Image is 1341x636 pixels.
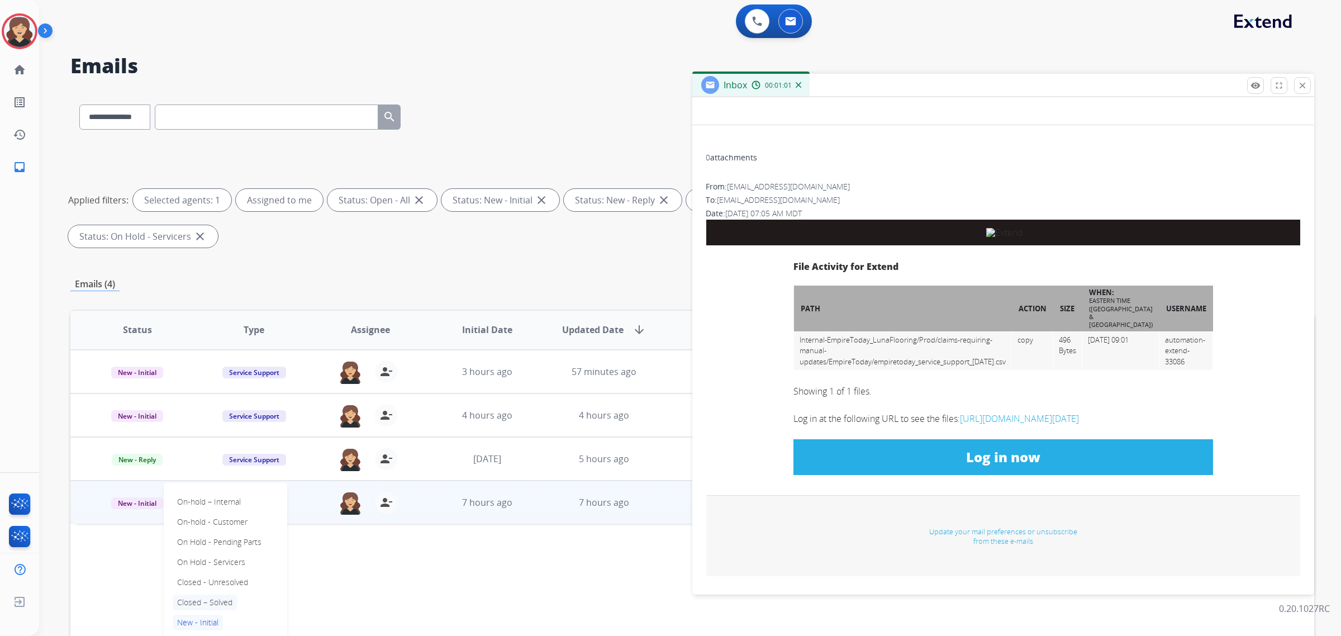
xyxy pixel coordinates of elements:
span: 7 hours ago [462,496,512,509]
div: To: [706,194,1301,206]
div: From: [706,181,1301,192]
div: Status: New - Initial [441,189,559,211]
mat-icon: person_remove [379,409,393,422]
span: Service Support [222,367,286,378]
a: [URL][DOMAIN_NAME][DATE] [960,412,1079,425]
th: Path [794,286,1012,331]
img: agent-avatar [339,491,362,515]
div: Status: On-hold – Internal [686,189,831,211]
span: 57 minutes ago [572,366,636,378]
th: Size [1053,286,1082,331]
img: Extend [986,228,1023,237]
span: Service Support [222,410,286,422]
span: Inbox [724,79,747,91]
h2: File Activity for Extend [793,262,1213,272]
mat-icon: search [383,110,396,124]
th: Action [1012,286,1053,331]
th: Username [1159,286,1213,331]
a: Update your mail preferences or unsubscribe from these e-mails [929,526,1077,546]
p: Applied filters: [68,193,129,207]
span: 00:01:01 [765,81,792,90]
span: New - Initial [111,410,163,422]
span: [DATE] 07:05 AM MDT [725,208,802,219]
p: Log in at the following URL to see the files: [793,412,1213,425]
span: 4 hours ago [579,409,629,421]
mat-icon: close [412,193,426,207]
mat-icon: person_remove [379,452,393,466]
img: agent-avatar [339,404,362,428]
p: Closed - Unresolved [173,575,253,590]
td: 496 Bytes [1053,331,1082,371]
span: 7 hours ago [579,496,629,509]
td: automation-extend-33086 [1159,331,1213,371]
mat-icon: close [1297,80,1307,91]
p: On Hold - Servicers [173,554,250,570]
img: agent-avatar [339,360,362,384]
span: [EMAIL_ADDRESS][DOMAIN_NAME] [727,181,850,192]
span: Status [123,323,152,336]
p: On Hold - Pending Parts [173,534,266,550]
div: Status: On Hold - Servicers [68,225,218,248]
mat-icon: close [193,230,207,243]
h2: Emails [70,55,1314,77]
span: 0 [706,152,710,163]
div: Status: Open - All [327,189,437,211]
span: [DATE] [473,453,501,465]
p: Closed – Solved [173,595,237,610]
mat-icon: fullscreen [1274,80,1284,91]
p: 0.20.1027RC [1279,602,1330,615]
div: Selected agents: 1 [133,189,231,211]
mat-icon: arrow_downward [633,323,646,336]
mat-icon: person_remove [379,365,393,378]
mat-icon: close [535,193,548,207]
span: New - Initial [111,497,163,509]
span: 4 hours ago [462,409,512,421]
p: Emails (4) [70,277,120,291]
span: [EMAIL_ADDRESS][DOMAIN_NAME] [717,194,840,205]
td: [DATE] 09:01 [1082,331,1159,371]
p: Showing 1 of 1 files. [793,385,1213,398]
div: Date: [706,208,1301,219]
span: New - Initial [111,367,163,378]
mat-icon: list_alt [13,96,26,109]
td: Internal-EmpireToday_LunaFlooring/Prod/claims-requiring-manual-updates/EmpireToday/empiretoday_se... [794,331,1012,371]
span: Initial Date [462,323,512,336]
a: Log in now [793,439,1213,475]
span: 5 hours ago [579,453,629,465]
mat-icon: remove_red_eye [1250,80,1261,91]
span: Updated Date [562,323,624,336]
span: New - Reply [112,454,163,466]
th: When: [1082,286,1159,331]
mat-icon: close [657,193,670,207]
img: avatar [4,16,35,47]
mat-icon: person_remove [379,496,393,509]
p: On-hold - Customer [173,514,252,530]
span: Service Support [222,454,286,466]
mat-icon: inbox [13,160,26,174]
mat-icon: home [13,63,26,77]
mat-icon: history [13,128,26,141]
div: attachments [706,152,757,163]
p: New - Initial [173,615,223,630]
td: copy [1012,331,1053,371]
div: Assigned to me [236,189,323,211]
span: Type [244,323,264,336]
small: Eastern Time ([GEOGRAPHIC_DATA] & [GEOGRAPHIC_DATA]) [1089,296,1153,329]
img: agent-avatar [339,448,362,471]
div: Status: New - Reply [564,189,682,211]
span: 3 hours ago [462,366,512,378]
span: Assignee [351,323,390,336]
p: On-hold – Internal [173,494,245,510]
